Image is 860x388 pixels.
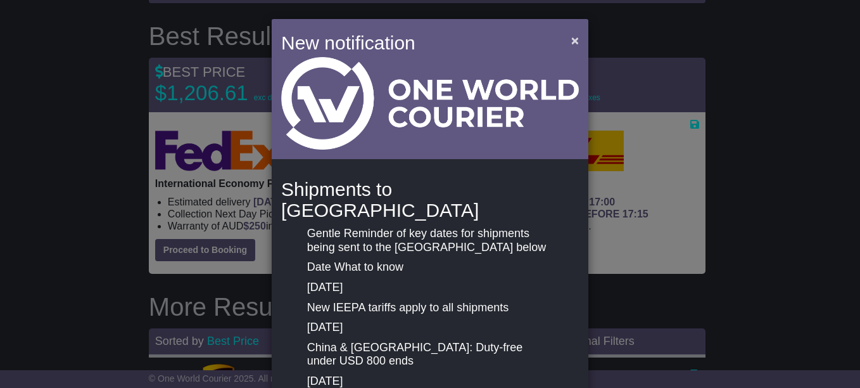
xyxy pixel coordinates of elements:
h4: Shipments to [GEOGRAPHIC_DATA] [281,179,579,221]
span: × [571,33,579,48]
button: Close [565,27,585,53]
img: Light [281,57,579,150]
p: [DATE] [307,321,553,335]
p: Date What to know [307,261,553,275]
h4: New notification [281,29,553,57]
p: Gentle Reminder of key dates for shipments being sent to the [GEOGRAPHIC_DATA] below [307,227,553,254]
p: New IEEPA tariffs apply to all shipments [307,301,553,315]
p: China & [GEOGRAPHIC_DATA]: Duty-free under USD 800 ends [307,341,553,368]
p: [DATE] [307,281,553,295]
